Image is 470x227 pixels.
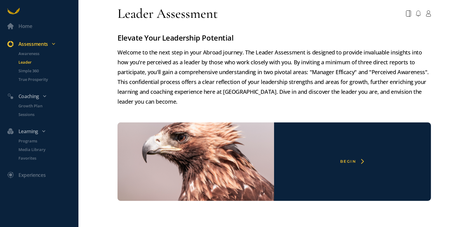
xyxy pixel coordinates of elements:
[18,111,77,117] p: Sessions
[340,159,356,164] div: Begin
[11,59,78,65] a: Leader
[11,68,78,74] a: Simple 360
[18,22,32,30] div: Home
[18,103,77,109] p: Growth Plan
[18,171,46,179] div: Experiences
[117,32,431,44] h3: Elevate Your Leadership Potential
[11,138,78,144] a: Programs
[11,111,78,117] a: Sessions
[11,155,78,161] a: Favorites
[18,138,77,144] p: Programs
[102,115,290,209] img: eagle-leader-survey.png
[4,40,81,48] div: Assessments
[117,47,431,106] p: Welcome to the next step in your Abroad journey. The Leader Assessment is designed to provide inv...
[4,127,81,135] div: Learning
[114,122,435,201] a: Begin
[18,76,77,82] p: True Prosperity
[4,92,81,100] div: Coaching
[18,50,77,57] p: Awareness
[18,146,77,153] p: Media Library
[11,50,78,57] a: Awareness
[11,76,78,82] a: True Prosperity
[18,155,77,161] p: Favorites
[117,5,218,22] div: Leader Assessment
[11,103,78,109] a: Growth Plan
[18,68,77,74] p: Simple 360
[11,146,78,153] a: Media Library
[18,59,77,65] p: Leader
